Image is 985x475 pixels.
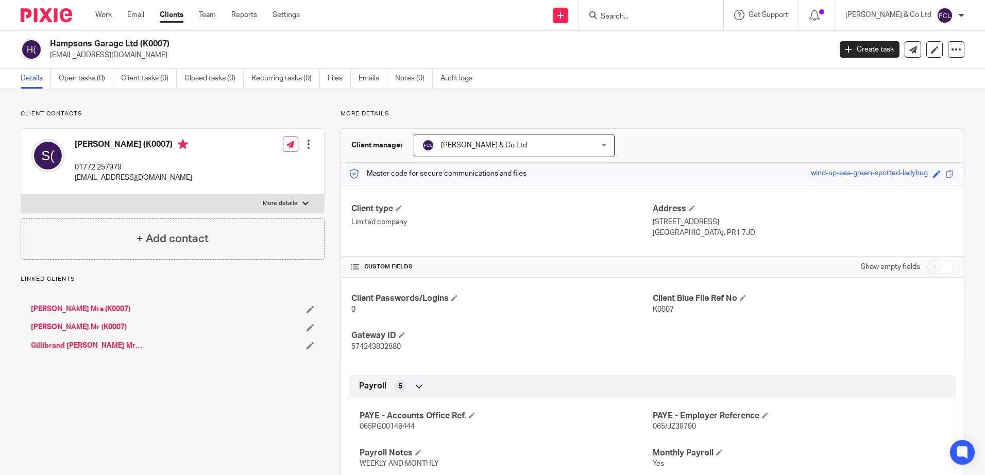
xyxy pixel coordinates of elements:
p: Limited company [351,217,652,227]
h4: Client type [351,203,652,214]
p: Master code for secure communications and files [349,168,527,179]
p: [STREET_ADDRESS] [653,217,954,227]
span: Get Support [749,11,788,19]
a: Reports [231,10,257,20]
a: Open tasks (0) [59,69,113,89]
img: svg%3E [21,39,42,60]
div: wind-up-sea-green-spotted-ladybug [811,168,928,180]
p: More details [341,110,964,118]
span: WEEKLY AND MONTHLY [360,460,439,467]
h4: Monthly Payroll [653,448,945,459]
input: Search [600,12,692,22]
h4: Client Passwords/Logins [351,293,652,304]
p: 01772 257979 [75,162,192,173]
p: Client contacts [21,110,325,118]
a: Files [328,69,351,89]
span: Yes [653,460,664,467]
a: Notes (0) [395,69,433,89]
span: [PERSON_NAME] & Co Ltd [441,142,527,149]
h3: Client manager [351,140,403,150]
span: 574243832880 [351,343,401,350]
img: svg%3E [422,139,434,151]
i: Primary [178,139,188,149]
label: Show empty fields [861,262,920,272]
a: Recurring tasks (0) [251,69,320,89]
a: Create task [840,41,899,58]
h4: + Add contact [137,231,209,247]
img: svg%3E [31,139,64,172]
h4: Payroll Notes [360,448,652,459]
h4: CUSTOM FIELDS [351,263,652,271]
h4: Client Blue File Ref No [653,293,954,304]
img: Pixie [21,8,72,22]
a: Client tasks (0) [121,69,177,89]
span: K0007 [653,306,674,313]
h4: Gateway ID [351,330,652,341]
span: 0 [351,306,355,313]
a: Audit logs [440,69,480,89]
span: 065/JZ39790 [653,423,696,430]
a: Email [127,10,144,20]
a: Emails [359,69,387,89]
h4: [PERSON_NAME] (K0007) [75,139,192,152]
p: [GEOGRAPHIC_DATA], PR1 7JD [653,228,954,238]
a: [PERSON_NAME] Mrs (K0007) [31,304,130,314]
span: 5 [398,381,402,392]
p: Linked clients [21,275,325,283]
h4: Address [653,203,954,214]
h4: PAYE - Employer Reference [653,411,945,421]
a: Closed tasks (0) [184,69,244,89]
p: [EMAIL_ADDRESS][DOMAIN_NAME] [75,173,192,183]
a: Clients [160,10,183,20]
img: svg%3E [937,7,953,24]
a: Work [95,10,112,20]
a: Settings [273,10,300,20]
p: [PERSON_NAME] & Co Ltd [845,10,931,20]
a: Team [199,10,216,20]
h2: Hampsons Garage Ltd (K0007) [50,39,669,49]
a: [PERSON_NAME] Mr (K0007) [31,322,127,332]
a: Details [21,69,51,89]
p: More details [263,199,297,208]
p: [EMAIL_ADDRESS][DOMAIN_NAME] [50,50,824,60]
a: Gillibrand [PERSON_NAME] Mr (K0007) [31,341,144,351]
h4: PAYE - Accounts Office Ref. [360,411,652,421]
span: 065PG00146444 [360,423,415,430]
span: Payroll [359,381,386,392]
